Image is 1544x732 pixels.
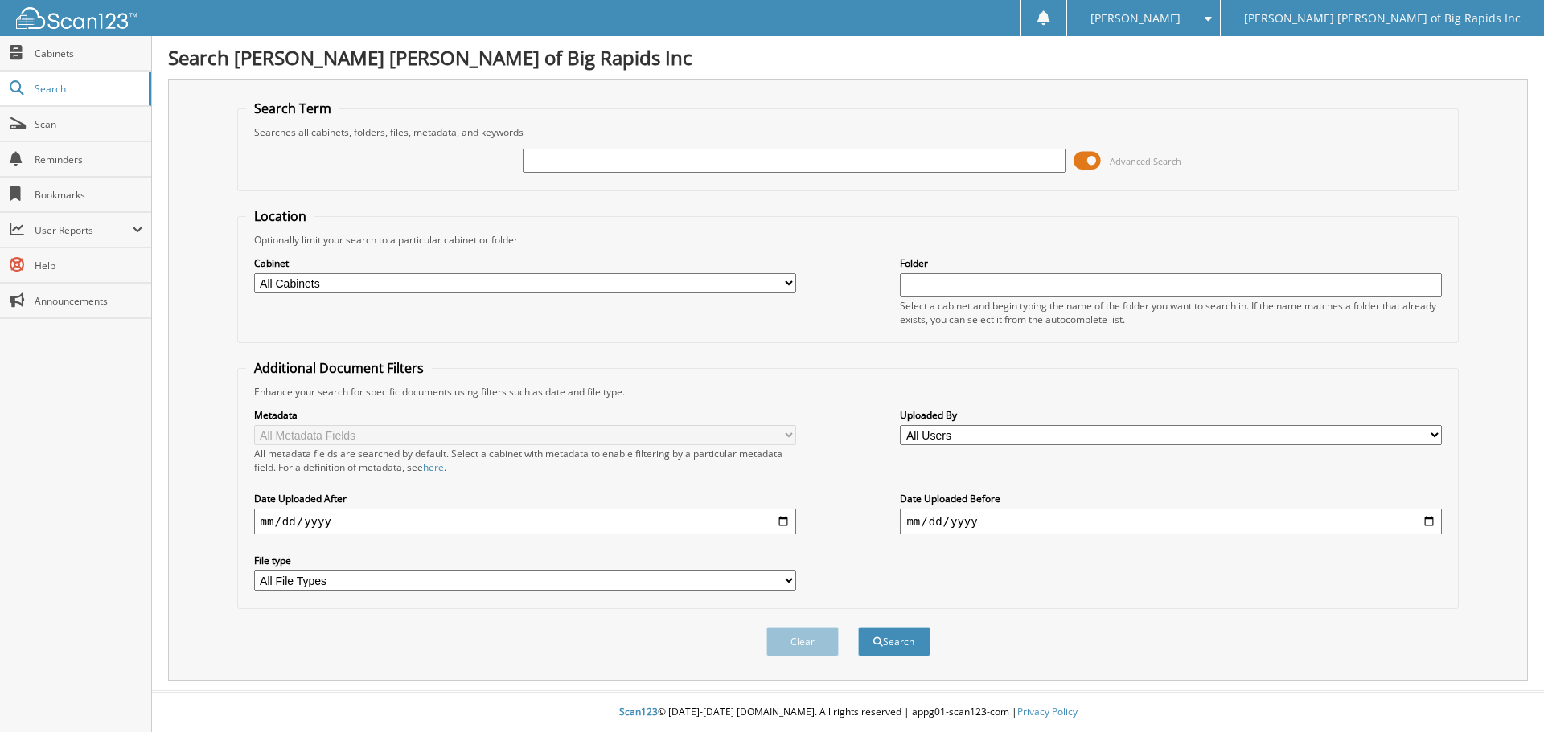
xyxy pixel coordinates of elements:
label: Folder [900,256,1442,270]
legend: Location [246,207,314,225]
img: scan123-logo-white.svg [16,7,137,29]
button: Search [858,627,930,656]
div: Enhance your search for specific documents using filters such as date and file type. [246,385,1451,399]
a: Privacy Policy [1017,705,1078,718]
span: Search [35,82,141,96]
h1: Search [PERSON_NAME] [PERSON_NAME] of Big Rapids Inc [168,44,1528,71]
label: Cabinet [254,256,796,270]
span: Announcements [35,294,143,308]
span: Scan123 [619,705,658,718]
label: Date Uploaded Before [900,492,1442,505]
label: Date Uploaded After [254,492,796,505]
label: Uploaded By [900,408,1442,422]
input: start [254,509,796,534]
div: Optionally limit your search to a particular cabinet or folder [246,233,1451,247]
span: [PERSON_NAME] [PERSON_NAME] of Big Rapids Inc [1244,14,1521,23]
label: Metadata [254,408,796,422]
span: Help [35,259,143,272]
div: All metadata fields are searched by default. Select a cabinet with metadata to enable filtering b... [254,447,796,474]
label: File type [254,554,796,567]
span: Bookmarks [35,188,143,202]
legend: Search Term [246,100,339,117]
legend: Additional Document Filters [246,359,432,377]
span: Advanced Search [1110,155,1181,167]
span: [PERSON_NAME] [1090,14,1181,23]
div: Searches all cabinets, folders, files, metadata, and keywords [246,125,1451,139]
span: Reminders [35,153,143,166]
div: Select a cabinet and begin typing the name of the folder you want to search in. If the name match... [900,299,1442,326]
button: Clear [766,627,839,656]
span: Scan [35,117,143,131]
span: Cabinets [35,47,143,60]
div: © [DATE]-[DATE] [DOMAIN_NAME]. All rights reserved | appg01-scan123-com | [152,693,1544,732]
a: here [423,460,444,474]
input: end [900,509,1442,534]
span: User Reports [35,223,132,237]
